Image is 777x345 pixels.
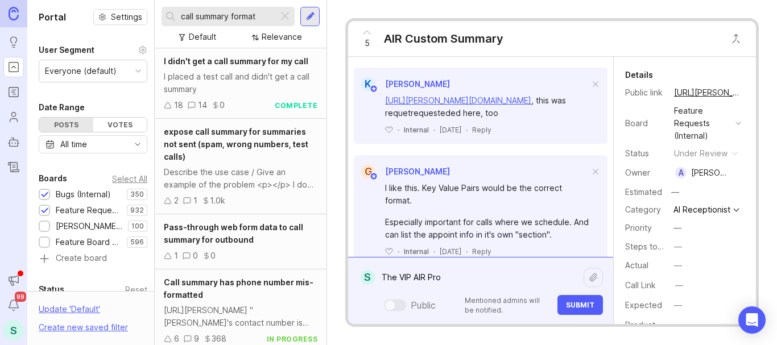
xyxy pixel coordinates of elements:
[3,320,24,340] button: S
[130,190,144,199] p: 350
[625,188,662,196] div: Estimated
[164,304,317,329] div: [URL][PERSON_NAME] "[PERSON_NAME]'s contact number is [PHONE_NUMBER]." I think the AI got confuse...
[385,79,450,89] span: [PERSON_NAME]
[625,300,662,310] label: Expected
[130,238,144,247] p: 596
[398,247,399,256] div: ·
[466,125,468,135] div: ·
[56,220,122,232] div: [PERSON_NAME] (Public)
[566,301,594,309] span: Submit
[673,206,730,214] div: AI Receptionist
[671,258,685,273] button: Actual
[557,295,603,315] button: Submit
[361,77,375,92] div: K
[738,306,766,334] div: Open Intercom Messenger
[193,250,198,262] div: 0
[671,85,745,100] a: [URL][PERSON_NAME]
[164,222,303,244] span: Pass-through web form data to call summary for outbound
[675,167,687,178] div: A
[465,296,551,315] p: Mentioned admins will be notified.
[198,99,207,111] div: 14
[39,303,100,321] div: Update ' Default '
[212,332,226,345] div: 368
[725,27,747,50] button: Close button
[15,292,26,302] span: 99
[3,270,24,290] button: Announcements
[361,270,375,285] div: S
[433,125,435,135] div: ·
[385,167,450,176] span: [PERSON_NAME]
[93,9,147,25] button: Settings
[675,319,683,331] div: —
[625,167,665,179] div: Owner
[131,222,144,231] p: 100
[164,277,313,300] span: Call summary has phone number mis-formatted
[361,164,375,179] div: G
[60,138,87,151] div: All time
[39,254,147,264] a: Create board
[672,278,687,293] button: Call Link
[411,298,436,312] div: Public
[56,204,121,217] div: Feature Requests (Internal)
[164,127,308,161] span: expose call summary for summaries not sent (spam, wrong numbers, test calls)
[93,118,147,132] div: Votes
[189,31,216,43] div: Default
[440,126,461,134] time: [DATE]
[39,321,128,334] div: Create new saved filter
[3,107,24,127] a: Users
[674,105,731,142] div: Feature Requests (Internal)
[39,118,93,132] div: Posts
[384,31,503,47] div: AIR Custom Summary
[164,56,308,66] span: I didn't get a call summary for my call
[181,10,274,23] input: Search...
[194,332,199,345] div: 9
[174,250,178,262] div: 1
[404,125,429,135] div: Internal
[39,43,94,57] div: User Segment
[174,332,179,345] div: 6
[193,194,197,207] div: 1
[39,172,67,185] div: Boards
[39,10,66,24] h1: Portal
[472,247,491,256] div: Reply
[267,334,318,344] div: in progress
[398,125,399,135] div: ·
[385,95,531,105] a: [URL][PERSON_NAME][DOMAIN_NAME]
[625,86,665,99] div: Public link
[375,267,584,288] textarea: The VIP AIR Pro
[125,286,147,293] div: Reset
[625,223,652,232] label: Priority
[174,99,183,111] div: 18
[164,166,317,191] div: Describe the use case / Give an example of the problem <p></p> I don't receive summaries for Spam...
[3,157,24,177] a: Changelog
[691,167,731,179] div: [PERSON_NAME]
[112,176,147,182] div: Select All
[625,203,665,216] div: Category
[56,188,111,201] div: Bugs (Internal)
[39,101,85,114] div: Date Range
[45,65,117,77] div: Everyone (default)
[155,119,326,214] a: expose call summary for summaries not sent (spam, wrong numbers, test calls)Describe the use case...
[404,247,429,256] div: Internal
[275,101,317,110] div: complete
[111,11,142,23] span: Settings
[675,279,683,292] div: —
[354,164,450,179] a: G[PERSON_NAME]
[668,185,683,199] div: —
[672,318,687,332] button: ProductboardID
[220,99,225,111] div: 0
[440,247,461,256] time: [DATE]
[3,32,24,52] a: Ideas
[3,132,24,152] a: Autopilot
[466,247,468,256] div: ·
[3,57,24,77] a: Portal
[671,298,685,313] button: Expected
[674,240,682,253] div: —
[262,31,302,43] div: Relevance
[354,77,450,92] a: K[PERSON_NAME]
[433,247,435,256] div: ·
[210,194,225,207] div: 1.0k
[674,259,682,272] div: —
[625,147,665,160] div: Status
